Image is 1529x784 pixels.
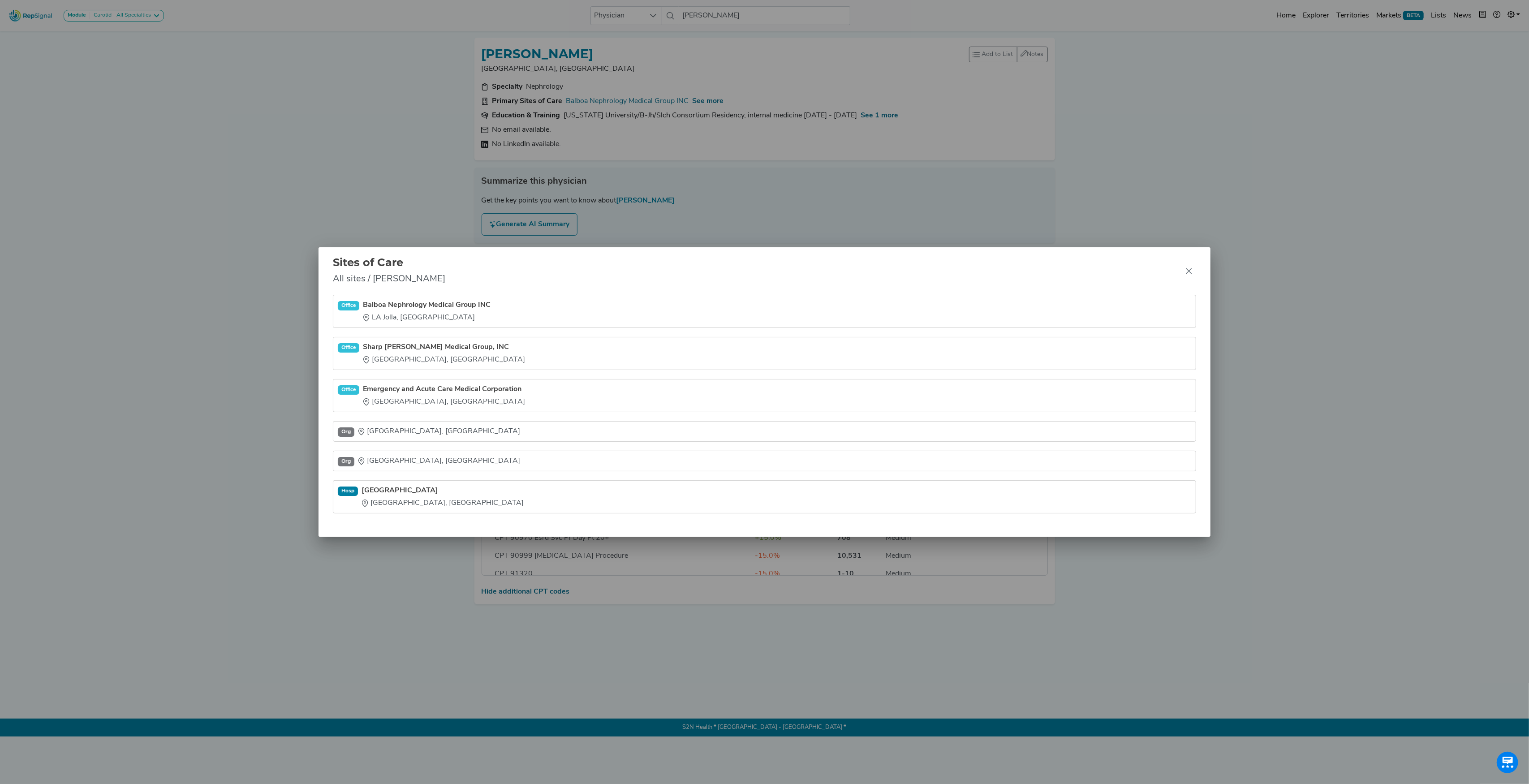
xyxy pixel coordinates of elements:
a: [GEOGRAPHIC_DATA] [362,485,524,496]
a: Sharp [PERSON_NAME] Medical Group, INC [363,342,525,353]
a: Balboa Nephrology Medical Group INC [363,300,491,310]
div: Office [338,385,359,394]
div: [GEOGRAPHIC_DATA], [GEOGRAPHIC_DATA] [358,456,520,466]
h2: Sites of Care [333,256,445,269]
a: Emergency and Acute Care Medical Corporation [363,384,525,395]
div: Org [338,457,354,466]
span: All sites / [PERSON_NAME] [333,272,445,286]
div: Office [338,343,359,352]
div: Hosp [338,487,358,495]
button: Close [1182,264,1196,278]
div: [GEOGRAPHIC_DATA], [GEOGRAPHIC_DATA] [358,426,520,437]
div: [GEOGRAPHIC_DATA], [GEOGRAPHIC_DATA] [363,396,525,407]
div: [GEOGRAPHIC_DATA], [GEOGRAPHIC_DATA] [363,354,525,365]
div: [GEOGRAPHIC_DATA], [GEOGRAPHIC_DATA] [362,498,524,508]
div: LA Jolla, [GEOGRAPHIC_DATA] [363,312,491,323]
div: Office [338,301,359,310]
div: Org [338,427,354,436]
